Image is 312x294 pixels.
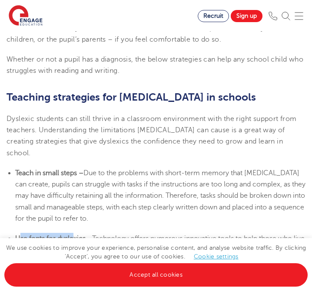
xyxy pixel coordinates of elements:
[15,169,83,177] b: Teach in small steps –
[198,10,229,22] a: Recruit
[4,245,308,278] span: We use cookies to improve your experience, personalise content, and analyse website traffic. By c...
[282,12,290,20] img: Search
[7,56,303,75] span: Whether or not a pupil has a diagnosis, the below strategies can help any school child who strugg...
[4,263,308,287] a: Accept all cookies
[194,253,239,260] a: Cookie settings
[15,235,305,265] span: Technology offers numerous innovative tools to help those who live with [MEDICAL_DATA]. For readi...
[7,115,297,157] span: Dyslexic students can still thrive in a classroom environment with the right support from teacher...
[231,10,262,22] a: Sign up
[9,5,43,27] img: Engage Education
[203,13,223,19] span: Recruit
[7,91,256,103] b: Teaching strategies for [MEDICAL_DATA] in schools
[15,235,92,242] b: Use fonts for dyslexics –
[7,1,303,43] span: If you suspect that a pupil has undiagnosed [MEDICAL_DATA], there are a number of things you can ...
[15,169,305,222] span: Due to the problems with short-term memory that [MEDICAL_DATA] can create, pupils can struggle wi...
[295,12,303,20] img: Mobile Menu
[269,12,277,20] img: Phone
